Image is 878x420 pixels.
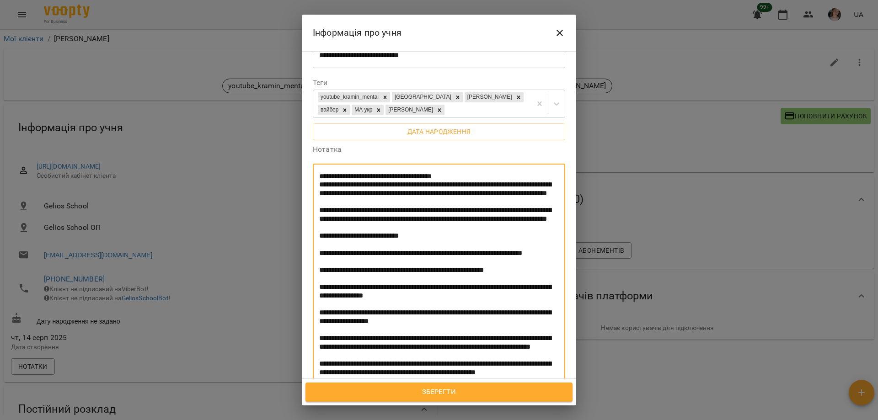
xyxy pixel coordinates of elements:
div: [PERSON_NAME] [465,92,514,102]
h6: Інформація про учня [313,26,402,40]
span: Дата народження [320,126,558,137]
div: вайбер [318,105,340,115]
button: Дата народження [313,123,565,140]
span: Зберегти [316,386,562,398]
button: Close [549,22,571,44]
div: МА укр [352,105,374,115]
label: Теги [313,79,565,86]
div: youtube_kramin_mental [318,92,380,102]
div: [PERSON_NAME] [385,105,434,115]
div: [GEOGRAPHIC_DATA] [392,92,453,102]
button: Зберегти [305,383,573,402]
label: Нотатка [313,146,565,153]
